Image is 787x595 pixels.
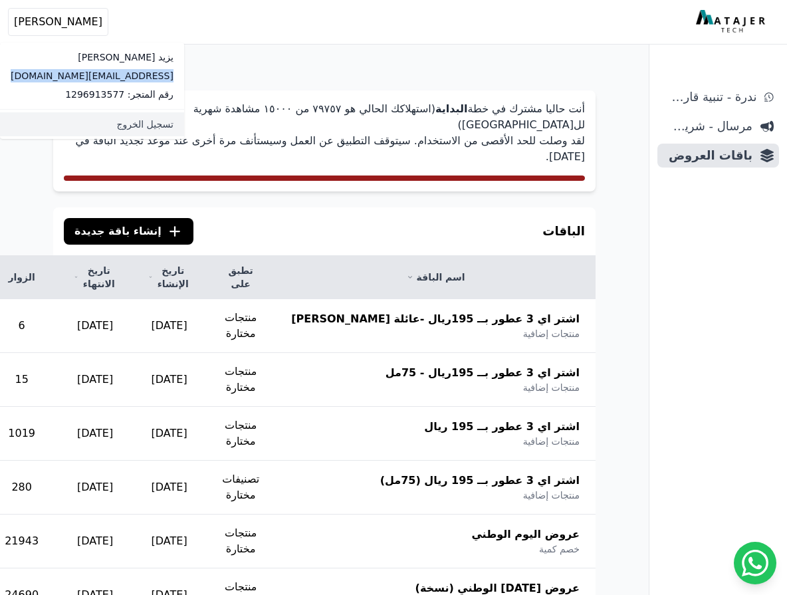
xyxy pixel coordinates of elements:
h3: الباقات [542,222,585,241]
td: [DATE] [58,461,132,515]
img: MatajerTech Logo [696,10,768,34]
td: منتجات مختارة [206,299,275,353]
button: [PERSON_NAME] [8,8,108,36]
td: منتجات مختارة [206,353,275,407]
td: [DATE] [132,353,206,407]
span: منتجات إضافية [523,489,580,502]
a: تاريخ الانتهاء [74,264,116,291]
span: [PERSON_NAME] [14,14,102,30]
td: تصنيفات مختارة [206,461,275,515]
span: مرسال - شريط دعاية [663,117,752,136]
a: اسم الباقة [291,271,580,284]
a: تاريخ الإنشاء [148,264,190,291]
td: [DATE] [58,515,132,568]
td: [DATE] [58,353,132,407]
td: منتجات مختارة [206,407,275,461]
td: [DATE] [132,515,206,568]
span: باقات العروض [663,146,752,165]
td: منتجات مختارة [206,515,275,568]
span: اشتر اي 3 عطور بــ 195 ريال (75مل) [380,473,580,489]
p: رقم المتجر: 1296913577 [11,88,173,101]
td: [DATE] [132,407,206,461]
p: [EMAIL_ADDRESS][DOMAIN_NAME] [11,69,173,82]
p: يزيد [PERSON_NAME] [11,51,173,64]
td: [DATE] [58,407,132,461]
span: منتجات إضافية [523,381,580,394]
span: عروض اليوم الوطني [471,527,580,542]
span: خصم كمية [539,542,580,556]
td: [DATE] [132,299,206,353]
td: [DATE] [132,461,206,515]
span: اشتر اي 3 عطور بــ 195 ريال [424,419,580,435]
p: أنت حاليا مشترك في خطة (استهلاكك الحالي هو ٧٩٧٥٧ من ١٥۰۰۰ مشاهدة شهرية لل[GEOGRAPHIC_DATA]) لقد و... [64,101,585,165]
span: منتجات إضافية [523,327,580,340]
span: ندرة - تنبية قارب علي النفاذ [663,88,756,106]
span: اشتر اي 3 عطور بــ 195ريال - 75مل [386,365,580,381]
button: إنشاء باقة جديدة [64,218,193,245]
th: تطبق على [206,256,275,299]
span: إنشاء باقة جديدة [74,223,162,239]
span: منتجات إضافية [523,435,580,448]
td: [DATE] [58,299,132,353]
span: اشتر اي 3 عطور بــ 195ريال -عائلة [PERSON_NAME] [291,311,580,327]
strong: البداية [435,102,467,115]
